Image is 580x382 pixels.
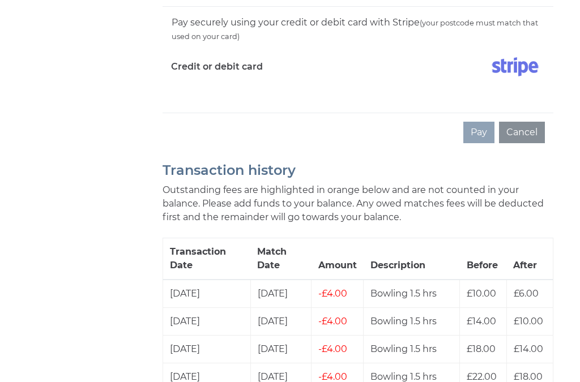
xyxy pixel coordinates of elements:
span: £4.00 [318,344,347,354]
span: £10.00 [514,316,543,327]
button: Cancel [499,122,545,143]
th: Description [364,238,460,280]
td: [DATE] [250,280,312,308]
td: [DATE] [250,336,312,363]
td: Bowling 1.5 hrs [364,308,460,336]
td: Bowling 1.5 hrs [364,336,460,363]
span: £6.00 [514,288,539,299]
td: [DATE] [163,308,251,336]
span: £22.00 [467,371,497,382]
div: Pay securely using your credit or debit card with Stripe [171,15,545,44]
td: Bowling 1.5 hrs [364,280,460,308]
button: Pay [463,122,494,143]
th: Match Date [250,238,312,280]
th: After [506,238,553,280]
label: Credit or debit card [171,53,263,81]
th: Before [460,238,506,280]
td: [DATE] [250,308,312,336]
span: £10.00 [467,288,496,299]
p: Outstanding fees are highlighted in orange below and are not counted in your balance. Please add ... [163,183,553,224]
span: £18.00 [467,344,496,354]
span: £18.00 [514,371,543,382]
td: [DATE] [163,280,251,308]
span: £14.00 [514,344,543,354]
h2: Transaction history [163,163,553,178]
th: Amount [312,238,364,280]
span: £4.00 [318,371,347,382]
iframe: Secure card payment input frame [171,85,545,95]
td: [DATE] [163,336,251,363]
span: £14.00 [467,316,496,327]
span: £4.00 [318,288,347,299]
span: £4.00 [318,316,347,327]
th: Transaction Date [163,238,251,280]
